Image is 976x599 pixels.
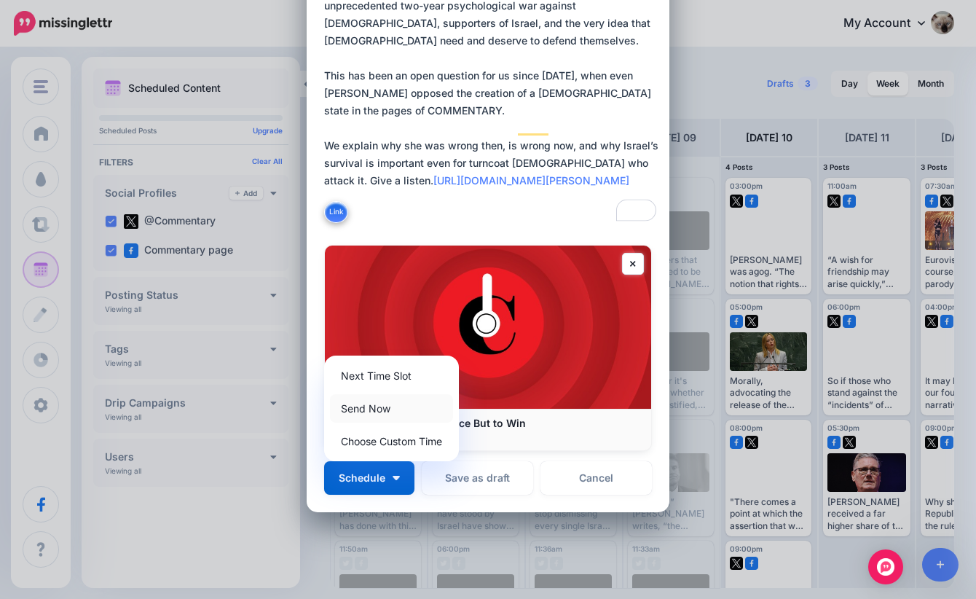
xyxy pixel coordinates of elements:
div: Schedule [324,356,459,461]
button: Link [324,201,348,223]
div: Open Intercom Messenger [868,549,903,584]
button: Schedule [324,461,414,495]
p: [DOMAIN_NAME] [339,430,637,443]
span: Schedule [339,473,385,483]
img: Why Israel Had No Choice But to Win [325,246,651,409]
a: Next Time Slot [330,361,453,390]
a: Choose Custom Time [330,427,453,455]
button: Save as draft [422,461,533,495]
img: arrow-down-white.png [393,476,400,480]
a: Cancel [540,461,652,495]
a: Send Now [330,394,453,423]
